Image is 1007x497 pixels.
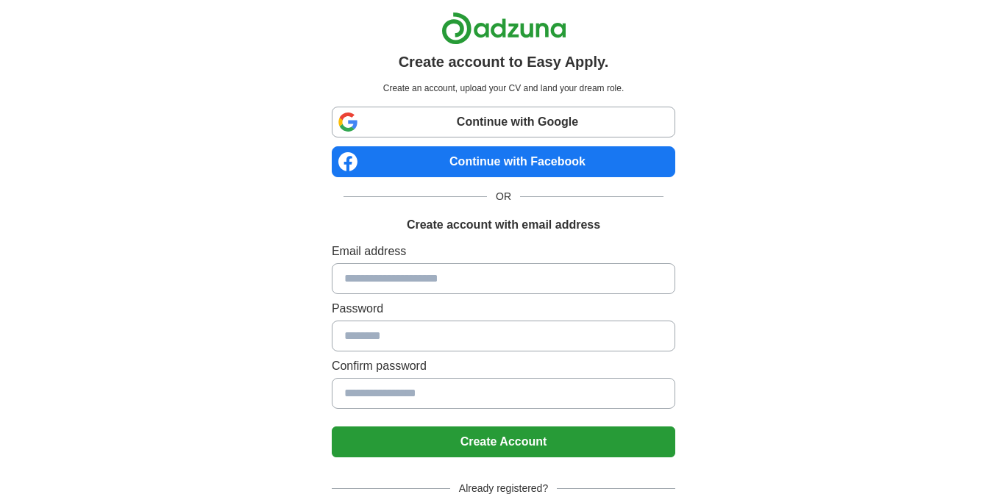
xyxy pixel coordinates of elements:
[487,189,520,204] span: OR
[399,51,609,73] h1: Create account to Easy Apply.
[332,146,675,177] a: Continue with Facebook
[332,426,675,457] button: Create Account
[441,12,566,45] img: Adzuna logo
[332,300,675,318] label: Password
[332,357,675,375] label: Confirm password
[450,481,557,496] span: Already registered?
[407,216,600,234] h1: Create account with email address
[332,107,675,137] a: Continue with Google
[335,82,672,95] p: Create an account, upload your CV and land your dream role.
[332,243,675,260] label: Email address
